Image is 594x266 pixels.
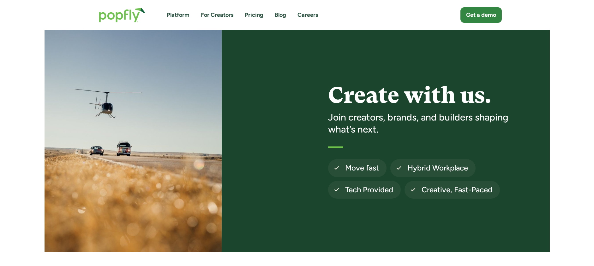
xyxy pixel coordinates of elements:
h4: Hybrid Workplace [407,163,468,173]
a: For Creators [201,11,233,19]
a: Careers [297,11,318,19]
h4: Creative, Fast-Paced [422,185,492,195]
a: Pricing [245,11,263,19]
h4: Move fast [345,163,379,173]
h4: Tech Provided [345,185,393,195]
a: Platform [167,11,189,19]
a: home [93,1,152,29]
a: Get a demo [460,7,502,23]
div: Get a demo [466,11,496,19]
h1: Create with us. [328,83,519,108]
a: Blog [275,11,286,19]
h3: Join creators, brands, and builders shaping what’s next. [328,111,519,135]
